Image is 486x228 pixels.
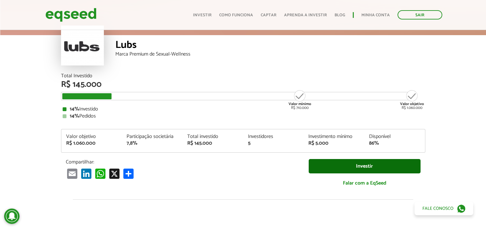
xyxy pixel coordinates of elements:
[248,141,299,146] div: 5
[309,177,420,190] a: Falar com a EqSeed
[66,141,117,146] div: R$ 1.060.000
[122,168,135,179] a: Compartilhar
[61,73,425,79] div: Total Investido
[115,52,425,57] div: Marca Premium de Sexual-Wellness
[309,159,420,173] a: Investir
[369,141,420,146] div: 86%
[70,105,79,113] strong: 14%
[261,13,276,17] a: Captar
[66,134,117,139] div: Valor objetivo
[193,13,212,17] a: Investir
[308,141,359,146] div: R$ 5.000
[219,13,253,17] a: Como funciona
[63,107,424,112] div: Investido
[63,114,424,119] div: Pedidos
[127,134,178,139] div: Participação societária
[187,141,238,146] div: R$ 145.000
[369,134,420,139] div: Disponível
[187,134,238,139] div: Total investido
[66,159,299,165] p: Compartilhar:
[335,13,345,17] a: Blog
[288,89,312,110] div: R$ 710.000
[361,13,390,17] a: Minha conta
[308,134,359,139] div: Investimento mínimo
[400,89,424,110] div: R$ 1.060.000
[94,168,107,179] a: WhatsApp
[61,80,425,89] div: R$ 145.000
[248,134,299,139] div: Investidores
[284,13,327,17] a: Aprenda a investir
[66,168,79,179] a: Email
[115,40,425,52] div: Lubs
[414,202,473,215] a: Fale conosco
[289,101,311,107] strong: Valor mínimo
[108,168,121,179] a: X
[80,168,93,179] a: LinkedIn
[70,112,79,120] strong: 14%
[127,141,178,146] div: 7,8%
[45,6,96,23] img: EqSeed
[397,10,442,19] a: Sair
[400,101,424,107] strong: Valor objetivo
